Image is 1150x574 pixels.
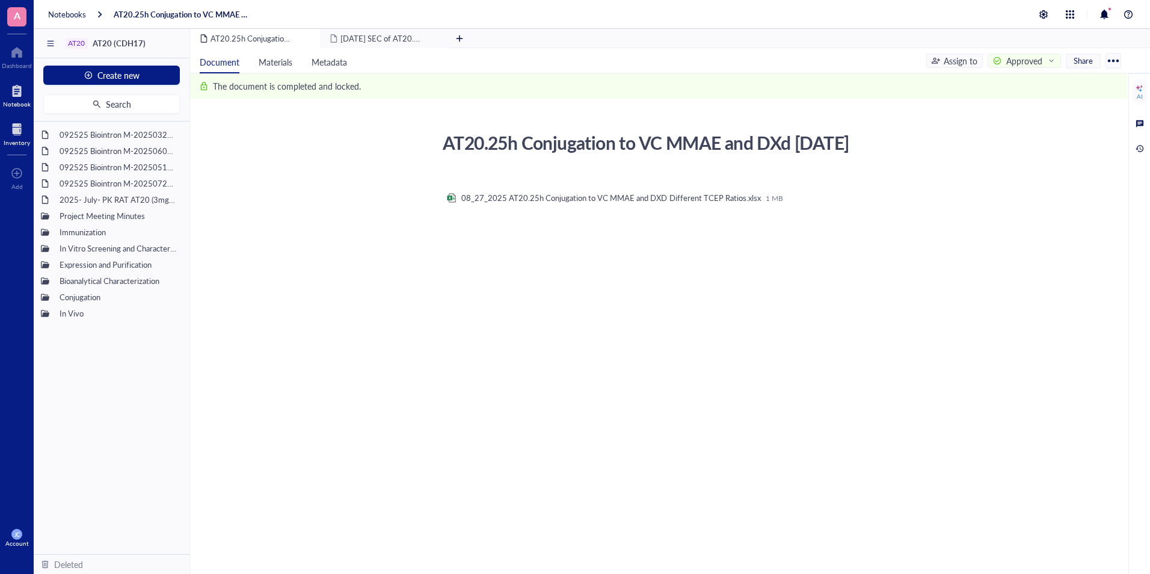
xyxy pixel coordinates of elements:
[54,273,182,289] div: Bioanalytical Characterization
[54,208,182,224] div: Project Meeting Minutes
[213,79,361,93] div: The document is completed and locked.
[4,120,30,146] a: Inventory
[2,62,32,69] div: Dashboard
[312,56,347,68] span: Metadata
[461,193,761,203] div: 08_27_2025 AT20.25h Conjugation to VC MMAE and DXD Different TCEP Ratios.xlsx
[43,94,180,114] button: Search
[54,159,182,176] div: 092525 Biointron M-202505111492
[54,558,83,571] div: Deleted
[2,43,32,69] a: Dashboard
[54,175,182,192] div: 092525 Biointron M-202507251786
[43,66,180,85] button: Create new
[106,99,131,109] span: Search
[3,100,31,108] div: Notebook
[1074,55,1093,66] span: Share
[11,183,23,190] div: Add
[4,139,30,146] div: Inventory
[54,289,182,306] div: Conjugation
[437,128,866,158] div: AT20.25h Conjugation to VC MMAE and DXd [DATE]
[259,56,292,68] span: Materials
[1137,93,1143,100] div: AI
[944,54,977,67] div: Assign to
[93,37,146,49] span: AT20 (CDH17)
[54,305,182,322] div: In Vivo
[3,81,31,108] a: Notebook
[54,191,182,208] div: 2025- July- PK RAT AT20 (3mg/kg; 6mg/kg & 9mg/kg)
[1006,54,1042,67] div: Approved
[54,224,182,241] div: Immunization
[114,9,250,20] a: AT20.25h Conjugation to VC MMAE and DXd [DATE]
[766,193,783,203] div: 1 MB
[54,143,182,159] div: 092525 Biointron M-202506072304
[5,540,29,547] div: Account
[54,240,182,257] div: In Vitro Screening and Characterization
[1066,54,1101,68] button: Share
[54,256,182,273] div: Expression and Purification
[14,8,20,23] span: A
[54,126,182,143] div: 092525 Biointron M-202503292242
[14,531,20,538] span: JC
[68,39,85,48] div: AT20
[200,56,239,68] span: Document
[48,9,86,20] a: Notebooks
[97,70,140,80] span: Create new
